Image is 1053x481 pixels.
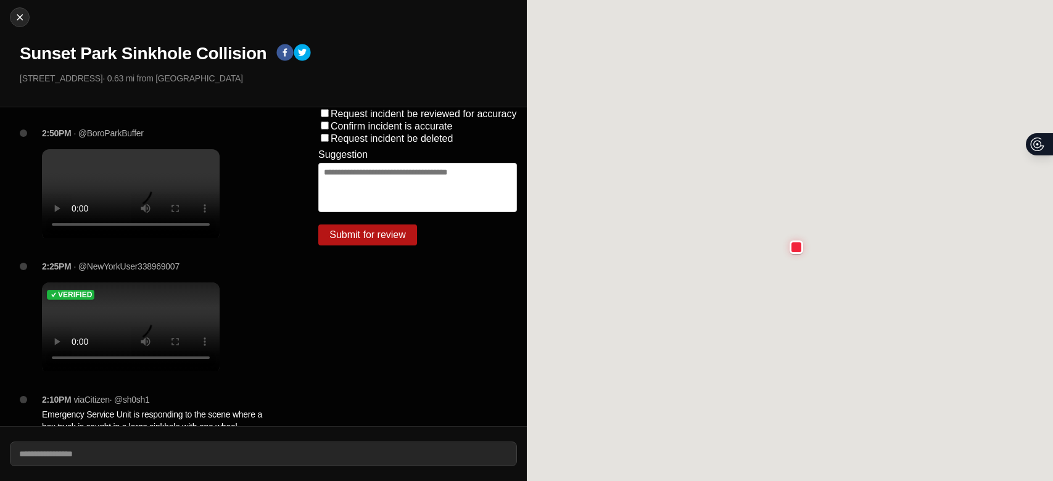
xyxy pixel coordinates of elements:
[74,260,180,273] p: · @NewYorkUser338969007
[58,290,92,300] h5: Verified
[10,7,30,27] button: cancel
[318,224,417,245] button: Submit for review
[42,408,269,445] p: Emergency Service Unit is responding to the scene where a box truck is caught in a large sinkhole...
[42,127,72,139] p: 2:50PM
[42,260,72,273] p: 2:25PM
[276,44,294,64] button: facebook
[331,133,453,144] label: Request incident be deleted
[331,109,517,119] label: Request incident be reviewed for accuracy
[331,121,452,131] label: Confirm incident is accurate
[294,44,311,64] button: twitter
[49,290,58,299] img: check
[74,393,150,406] p: via Citizen · @ sh0sh1
[14,11,26,23] img: cancel
[20,72,517,84] p: [STREET_ADDRESS] · 0.63 mi from [GEOGRAPHIC_DATA]
[42,393,72,406] p: 2:10PM
[20,43,266,65] h1: Sunset Park Sinkhole Collision
[74,127,144,139] p: · @BoroParkBuffer
[318,149,368,160] label: Suggestion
